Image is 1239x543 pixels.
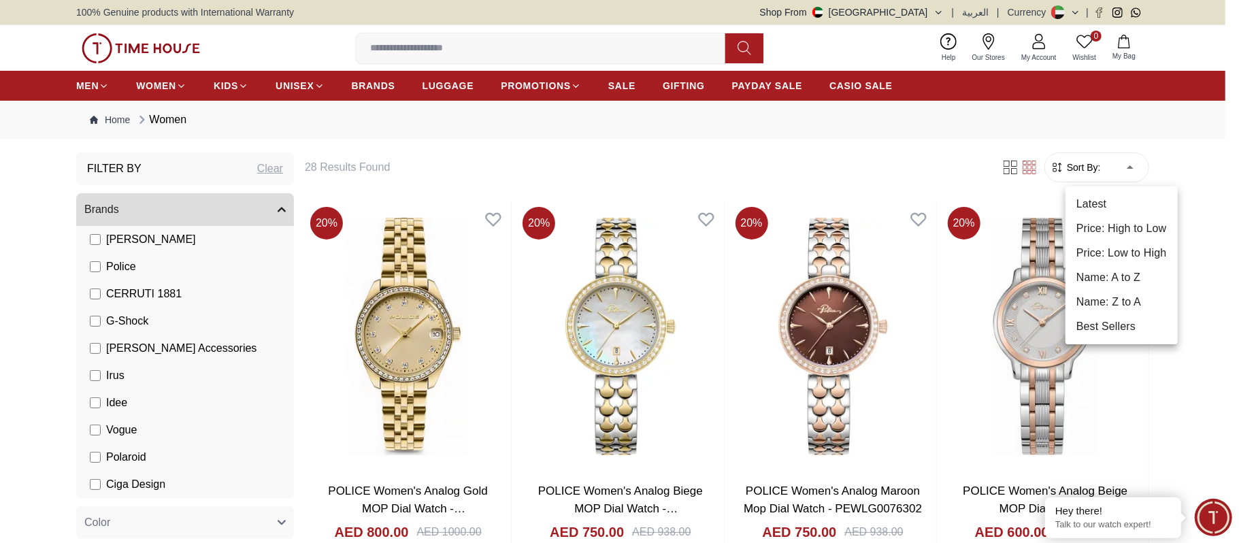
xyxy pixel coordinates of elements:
li: Price: High to Low [1065,216,1178,241]
div: Chat Widget [1195,499,1232,536]
li: Price: Low to High [1065,241,1178,265]
li: Name: Z to A [1065,290,1178,314]
li: Best Sellers [1065,314,1178,339]
li: Latest [1065,192,1178,216]
li: Name: A to Z [1065,265,1178,290]
p: Talk to our watch expert! [1055,519,1171,531]
div: Hey there! [1055,504,1171,518]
